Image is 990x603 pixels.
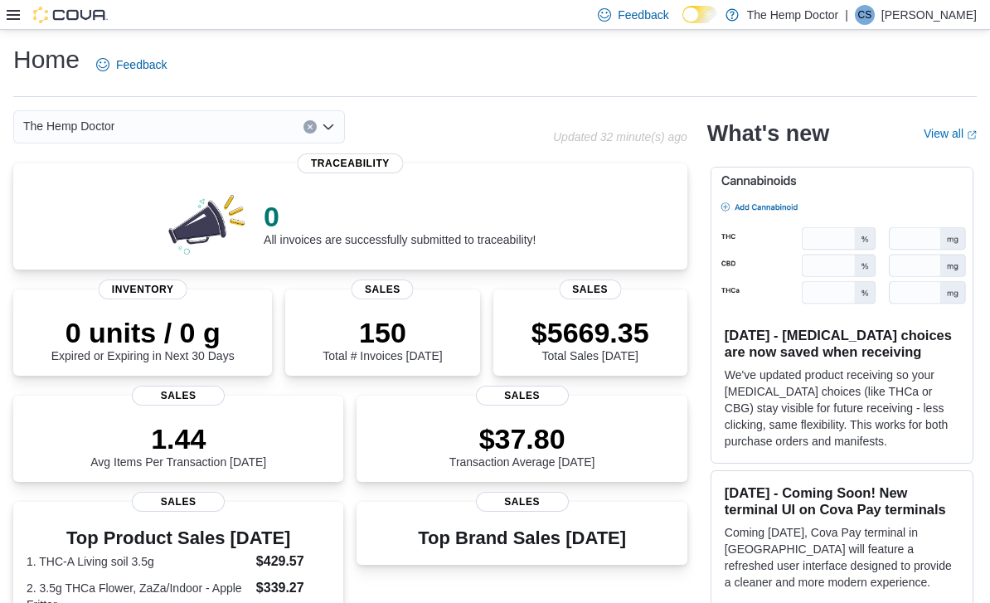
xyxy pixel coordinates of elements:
dt: 1. THC-A Living soil 3.5g [27,553,250,570]
img: 0 [164,190,250,256]
div: All invoices are successfully submitted to traceability! [264,200,536,246]
h3: Top Brand Sales [DATE] [418,528,626,548]
span: CS [858,5,872,25]
p: | [845,5,848,25]
p: Updated 32 minute(s) ago [553,130,687,143]
p: 0 units / 0 g [51,316,235,349]
span: Dark Mode [682,23,683,24]
p: $37.80 [449,422,595,455]
p: We've updated product receiving so your [MEDICAL_DATA] choices (like THCa or CBG) stay visible fo... [725,367,959,450]
span: Inventory [99,280,187,299]
a: Feedback [90,48,173,81]
span: Sales [476,386,569,406]
span: Sales [476,492,569,512]
span: Sales [352,280,414,299]
dd: $339.27 [256,578,331,598]
span: The Hemp Doctor [23,116,114,136]
p: 150 [323,316,442,349]
h3: [DATE] - [MEDICAL_DATA] choices are now saved when receiving [725,327,959,360]
p: The Hemp Doctor [747,5,838,25]
a: View allExternal link [924,127,977,140]
span: Feedback [618,7,668,23]
h2: What's new [707,120,829,147]
span: Sales [132,492,225,512]
div: Avg Items Per Transaction [DATE] [90,422,266,469]
h3: [DATE] - Coming Soon! New terminal UI on Cova Pay terminals [725,484,959,518]
h3: Top Product Sales [DATE] [27,528,330,548]
div: Total Sales [DATE] [531,316,649,362]
img: Cova [33,7,108,23]
div: Expired or Expiring in Next 30 Days [51,316,235,362]
p: Coming [DATE], Cova Pay terminal in [GEOGRAPHIC_DATA] will feature a refreshed user interface des... [725,524,959,591]
span: Feedback [116,56,167,73]
p: 1.44 [90,422,266,455]
span: Traceability [298,153,403,173]
dd: $429.57 [256,552,331,571]
span: Sales [559,280,621,299]
div: Total # Invoices [DATE] [323,316,442,362]
p: 0 [264,200,536,233]
p: $5669.35 [531,316,649,349]
input: Dark Mode [682,6,717,23]
button: Open list of options [322,120,335,134]
div: Cindy Shade [855,5,875,25]
svg: External link [967,130,977,140]
h1: Home [13,43,80,76]
button: Clear input [303,120,317,134]
div: Transaction Average [DATE] [449,422,595,469]
span: Sales [132,386,225,406]
p: [PERSON_NAME] [881,5,977,25]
